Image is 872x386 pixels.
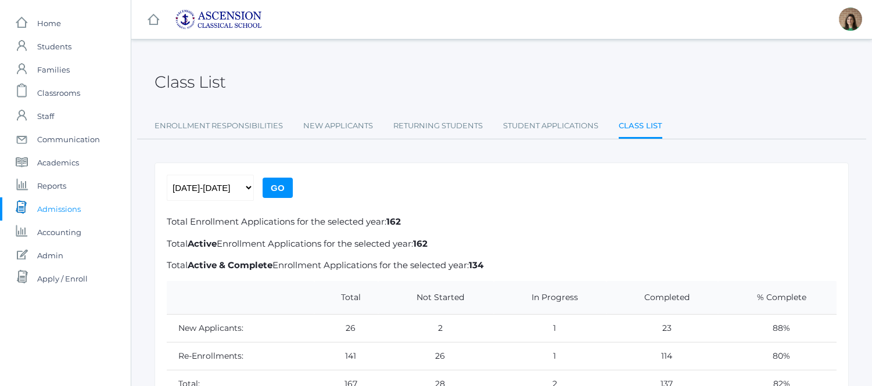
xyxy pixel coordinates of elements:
b: 134 [469,259,483,270]
td: 114 [607,342,717,370]
td: 2 [378,314,494,342]
td: New Applicants: [167,314,314,342]
span: Academics [37,151,79,174]
span: Students [37,35,71,58]
p: Total Enrollment Applications for the selected year: [167,237,837,251]
h2: Class List [155,73,226,91]
span: Families [37,58,70,81]
p: Total Enrollment Applications for the selected year: [167,215,837,229]
td: 141 [314,342,378,370]
b: 162 [386,216,401,227]
span: Staff [37,104,54,128]
input: Go [263,178,293,198]
b: 162 [413,238,428,249]
span: Home [37,12,61,35]
b: Active [188,238,217,249]
div: Jenna Adams [839,8,862,31]
span: Classrooms [37,81,80,104]
th: % Complete [718,281,837,315]
td: 1 [494,314,607,342]
p: Total Enrollment Applications for the selected year: [167,259,837,272]
span: Accounting [37,221,81,244]
span: Admin [37,244,63,267]
td: 26 [314,314,378,342]
span: Communication [37,128,100,151]
td: 23 [607,314,717,342]
th: Not Started [378,281,494,315]
span: Reports [37,174,66,197]
img: ascension-logo-blue-113fc29133de2fb5813e50b71547a291c5fdb7962bf76d49838a2a14a36269ea.jpg [175,9,262,30]
td: 88% [718,314,837,342]
b: Active & Complete [188,259,272,270]
th: Total [314,281,378,315]
a: Returning Students [393,114,483,138]
td: Re-Enrollments: [167,342,314,370]
span: Apply / Enroll [37,267,88,290]
span: Admissions [37,197,81,221]
a: New Applicants [303,114,373,138]
th: In Progress [494,281,607,315]
td: 26 [378,342,494,370]
td: 80% [718,342,837,370]
a: Class List [619,114,662,139]
a: Student Applications [503,114,598,138]
th: Completed [607,281,717,315]
td: 1 [494,342,607,370]
a: Enrollment Responsibilities [155,114,283,138]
